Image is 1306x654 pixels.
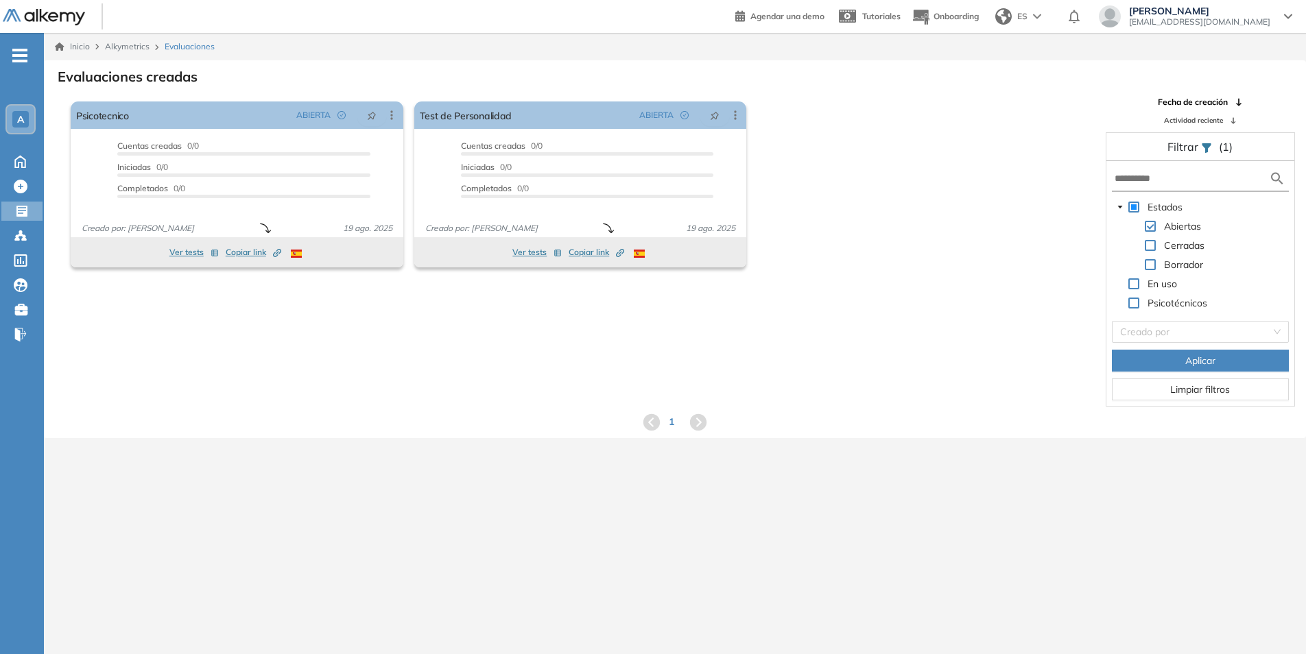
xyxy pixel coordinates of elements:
[296,109,331,121] span: ABIERTA
[461,141,543,151] span: 0/0
[995,8,1012,25] img: world
[1145,276,1180,292] span: En uso
[76,222,200,234] span: Creado por: [PERSON_NAME]
[1158,96,1228,108] span: Fecha de creación
[55,40,90,53] a: Inicio
[1164,115,1223,125] span: Actividad reciente
[461,183,529,193] span: 0/0
[357,104,387,126] button: pushpin
[735,7,824,23] a: Agendar una demo
[680,111,689,119] span: check-circle
[420,101,512,129] a: Test de Personalidad
[1017,10,1028,23] span: ES
[17,114,24,125] span: A
[117,141,199,151] span: 0/0
[291,250,302,258] img: ESP
[461,162,512,172] span: 0/0
[226,246,281,258] span: Copiar link
[461,183,512,193] span: Completados
[1185,353,1215,368] span: Aplicar
[680,222,741,234] span: 19 ago. 2025
[117,183,168,193] span: Completados
[1033,14,1041,19] img: arrow
[639,109,674,121] span: ABIERTA
[169,244,219,261] button: Ver tests
[461,162,495,172] span: Iniciadas
[1219,138,1233,155] span: (1)
[1145,199,1185,215] span: Estados
[934,11,979,21] span: Onboarding
[1112,350,1289,372] button: Aplicar
[117,162,168,172] span: 0/0
[569,244,624,261] button: Copiar link
[1161,237,1207,254] span: Cerradas
[76,101,129,129] a: Psicotecnico
[1164,220,1201,232] span: Abiertas
[117,141,182,151] span: Cuentas creadas
[634,250,645,258] img: ESP
[337,111,346,119] span: check-circle
[1129,5,1270,16] span: [PERSON_NAME]
[165,40,215,53] span: Evaluaciones
[12,54,27,57] i: -
[117,183,185,193] span: 0/0
[1161,218,1204,234] span: Abiertas
[912,2,979,32] button: Onboarding
[1161,256,1206,273] span: Borrador
[420,222,543,234] span: Creado por: [PERSON_NAME]
[1145,295,1210,311] span: Psicotécnicos
[569,246,624,258] span: Copiar link
[58,69,198,85] h3: Evaluaciones creadas
[512,244,562,261] button: Ver tests
[1164,239,1204,252] span: Cerradas
[337,222,398,234] span: 19 ago. 2025
[1164,258,1203,271] span: Borrador
[1129,16,1270,27] span: [EMAIL_ADDRESS][DOMAIN_NAME]
[1269,170,1285,187] img: search icon
[1148,297,1207,309] span: Psicotécnicos
[1148,278,1177,290] span: En uso
[1167,140,1201,154] span: Filtrar
[461,141,525,151] span: Cuentas creadas
[710,110,720,121] span: pushpin
[105,41,150,51] span: Alkymetrics
[3,9,85,26] img: Logo
[367,110,377,121] span: pushpin
[862,11,901,21] span: Tutoriales
[226,244,281,261] button: Copiar link
[1170,382,1230,397] span: Limpiar filtros
[750,11,824,21] span: Agendar una demo
[1148,201,1183,213] span: Estados
[117,162,151,172] span: Iniciadas
[1117,204,1124,210] span: caret-down
[700,104,730,126] button: pushpin
[669,415,674,429] span: 1
[1112,378,1289,400] button: Limpiar filtros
